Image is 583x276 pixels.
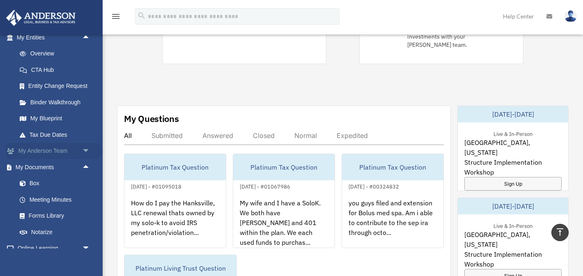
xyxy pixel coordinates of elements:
div: Submitted [151,131,183,140]
a: CTA Hub [11,62,103,78]
span: Structure Implementation Workshop [464,249,562,269]
a: Meeting Minutes [11,191,103,208]
img: Anderson Advisors Platinum Portal [4,10,78,26]
div: Answered [202,131,233,140]
span: arrow_drop_down [82,240,99,257]
div: Live & In-Person [487,129,539,138]
a: Overview [11,46,103,62]
div: How do I pay the Hanksville, LLC renewal thats owned by my solo-k to avoid IRS penetration/violat... [124,191,226,255]
div: [DATE]-[DATE] [458,198,568,214]
img: User Pic [565,10,577,22]
div: Live & In-Person [487,221,539,230]
a: Forms Library [11,208,103,224]
a: My Blueprint [11,110,103,127]
a: My Entitiesarrow_drop_up [6,29,103,46]
span: arrow_drop_up [82,159,99,176]
span: [GEOGRAPHIC_DATA], [US_STATE] [464,138,562,157]
a: Platinum Tax Question[DATE] - #01067986My wife and I have a SoloK. We both have [PERSON_NAME] and... [233,154,335,248]
a: menu [111,14,121,21]
span: [GEOGRAPHIC_DATA], [US_STATE] [464,230,562,249]
div: [DATE] - #00324832 [342,182,406,190]
a: Platinum Tax Question[DATE] - #01095018How do I pay the Hanksville, LLC renewal thats owned by my... [124,154,226,248]
a: Entity Change Request [11,78,103,94]
div: Closed [253,131,275,140]
div: Normal [294,131,317,140]
i: vertical_align_top [555,227,565,237]
span: arrow_drop_down [82,143,99,160]
div: My wife and I have a SoloK. We both have [PERSON_NAME] and 401 within the plan. We each used fund... [233,191,335,255]
i: search [137,11,146,20]
a: Binder Walkthrough [11,94,103,110]
a: My Documentsarrow_drop_up [6,159,103,175]
a: Online Learningarrow_drop_down [6,240,103,257]
a: Platinum Tax Question[DATE] - #00324832you guys filed and extension for Bolus med spa. Am i able ... [342,154,444,248]
i: menu [111,11,121,21]
a: Notarize [11,224,103,240]
div: Platinum Tax Question [342,154,443,180]
div: All [124,131,132,140]
div: Platinum Tax Question [124,154,226,180]
div: Platinum Tax Question [233,154,335,180]
div: Expedited [337,131,368,140]
a: vertical_align_top [551,224,569,241]
span: Structure Implementation Workshop [464,157,562,177]
a: Box [11,175,103,192]
div: [DATE] - #01067986 [233,182,297,190]
a: Tax Due Dates [11,126,103,143]
a: My Anderson Teamarrow_drop_down [6,143,103,159]
div: [DATE] - #01095018 [124,182,188,190]
div: My Questions [124,113,179,125]
div: you guys filed and extension for Bolus med spa. Am i able to contribute to the sep ira through oc... [342,191,443,255]
div: [DATE]-[DATE] [458,106,568,122]
a: Sign Up [464,177,562,191]
span: arrow_drop_up [82,29,99,46]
